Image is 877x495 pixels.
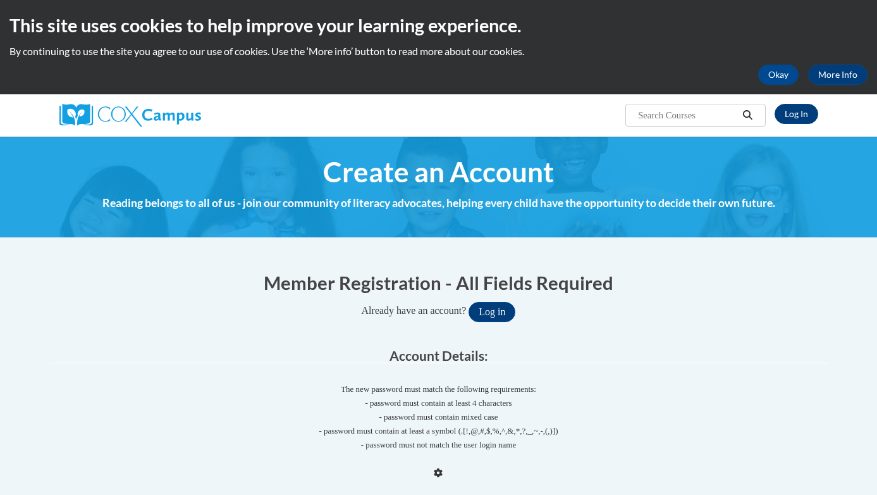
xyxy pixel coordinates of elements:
[323,155,554,189] span: Create an Account
[59,104,201,127] img: Cox Campus
[50,270,828,296] h1: Member Registration - All Fields Required
[758,65,799,85] button: Okay
[341,384,536,394] span: The new password must match the following requirements:
[9,44,868,58] p: By continuing to use the site you agree to our use of cookies. Use the ‘More info’ button to read...
[775,104,818,124] a: Log In
[50,195,828,211] h4: Reading belongs to all of us - join our community of literacy advocates, helping every child have...
[469,302,515,322] button: Log in
[362,305,467,316] span: Already have an account?
[389,348,488,363] span: Account Details:
[9,13,868,38] h2: This site uses cookies to help improve your learning experience.
[738,108,757,123] button: Search
[50,396,828,452] span: - password must contain at least 4 characters - password must contain mixed case - password must ...
[637,108,738,123] input: Search Courses
[808,65,868,85] a: More Info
